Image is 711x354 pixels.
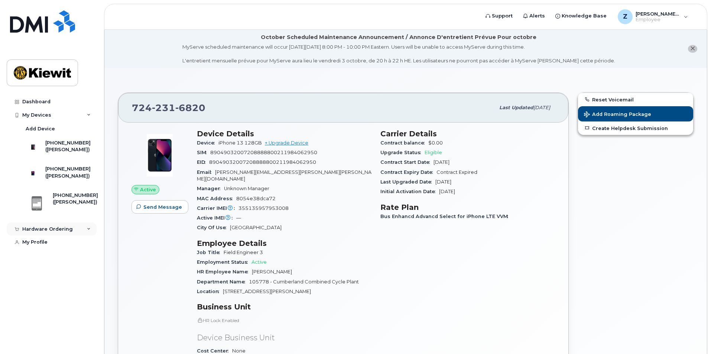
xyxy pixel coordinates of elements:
button: Send Message [132,200,188,214]
span: 231 [152,102,175,113]
span: Field Engineer 3 [224,250,263,255]
span: Cost Center [197,348,232,354]
div: MyServe scheduled maintenance will occur [DATE][DATE] 8:00 PM - 10:00 PM Eastern. Users will be u... [182,43,615,64]
span: [GEOGRAPHIC_DATA] [230,225,282,230]
span: — [236,215,241,221]
span: [DATE] [434,159,449,165]
span: 89049032007208888800211984062950 [209,159,316,165]
span: Email [197,169,215,175]
iframe: Messenger Launcher [679,322,705,348]
a: + Upgrade Device [265,140,308,146]
span: $0.00 [428,140,443,146]
h3: Employee Details [197,239,371,248]
span: Department Name [197,279,249,285]
span: 724 [132,102,205,113]
h3: Device Details [197,129,371,138]
span: Contract Expiry Date [380,169,436,175]
span: [PERSON_NAME][EMAIL_ADDRESS][PERSON_NAME][PERSON_NAME][DOMAIN_NAME] [197,169,371,182]
span: 355135957953008 [238,205,289,211]
span: Contract balance [380,140,428,146]
p: HR Lock Enabled [197,317,371,324]
span: 6820 [175,102,205,113]
span: Initial Activation Date [380,189,439,194]
span: Manager [197,186,224,191]
span: Active IMEI [197,215,236,221]
span: Upgrade Status [380,150,425,155]
span: [STREET_ADDRESS][PERSON_NAME] [223,289,311,294]
span: 8054e38dca72 [236,196,276,201]
span: Active [140,186,156,193]
span: Contract Expired [436,169,477,175]
span: [DATE] [439,189,455,194]
span: 89049032007208888800211984062950 [210,150,317,155]
span: Eligible [425,150,442,155]
span: EID [197,159,209,165]
span: SIM [197,150,210,155]
button: Add Roaming Package [578,106,693,121]
img: image20231002-3703462-1ig824h.jpeg [137,133,182,178]
span: Add Roaming Package [584,111,651,118]
span: Contract Start Date [380,159,434,165]
div: October Scheduled Maintenance Announcement / Annonce D'entretient Prévue Pour octobre [261,33,536,41]
span: Last Upgraded Date [380,179,435,185]
span: [PERSON_NAME] [252,269,292,275]
h3: Rate Plan [380,203,555,212]
span: City Of Use [197,225,230,230]
span: Bus Enhancd Advancd Select for iPhone LTE VVM [380,214,512,219]
button: Reset Voicemail [578,93,693,106]
span: 105778 - Cumberland Combined Cycle Plant [249,279,359,285]
span: Job Title [197,250,224,255]
span: Send Message [143,204,182,211]
span: [DATE] [533,105,550,110]
span: iPhone 13 128GB [218,140,262,146]
span: Carrier IMEI [197,205,238,211]
span: MAC Address [197,196,236,201]
span: Unknown Manager [224,186,269,191]
span: Location [197,289,223,294]
button: close notification [688,45,697,53]
span: Active [251,259,267,265]
h3: Business Unit [197,302,371,311]
h3: Carrier Details [380,129,555,138]
a: Create Helpdesk Submission [578,121,693,135]
span: Last updated [499,105,533,110]
span: Employment Status [197,259,251,265]
span: [DATE] [435,179,451,185]
span: HR Employee Name [197,269,252,275]
span: Device [197,140,218,146]
p: Device Business Unit [197,332,371,343]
